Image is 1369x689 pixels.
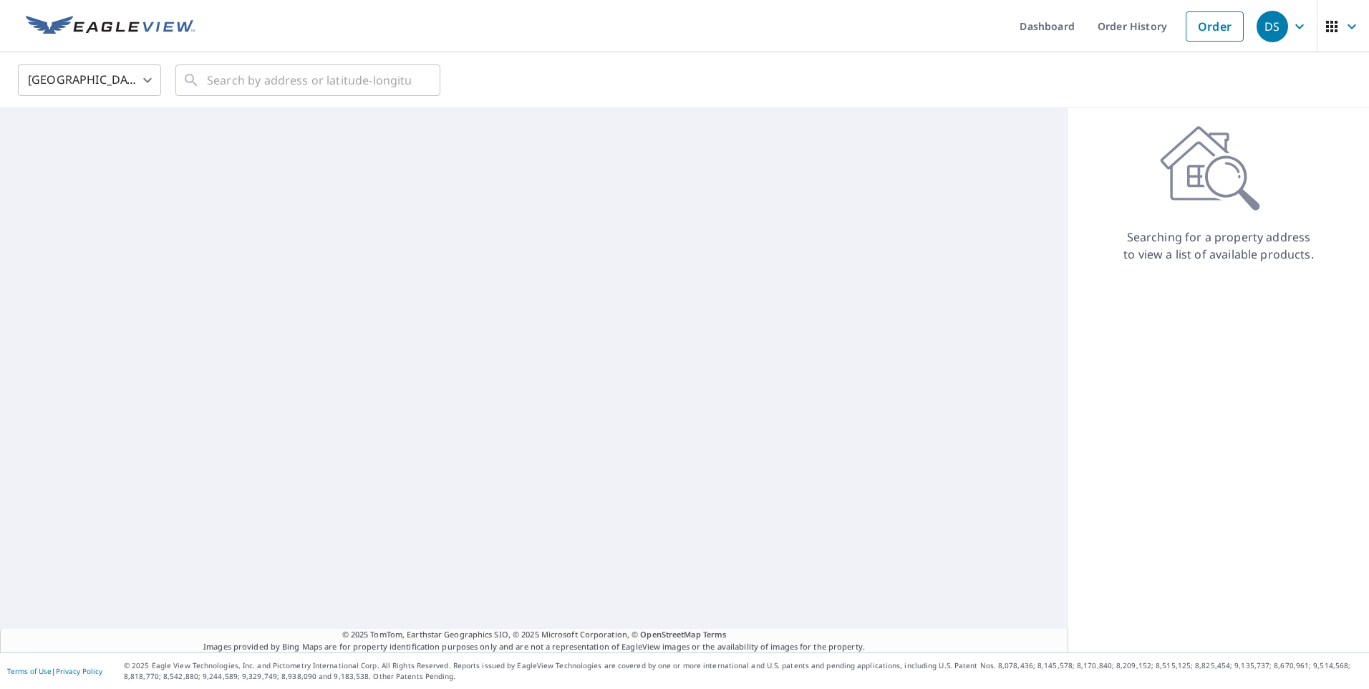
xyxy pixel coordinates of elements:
a: Privacy Policy [56,666,102,676]
p: © 2025 Eagle View Technologies, Inc. and Pictometry International Corp. All Rights Reserved. Repo... [124,660,1362,682]
a: Terms [703,629,727,640]
a: OpenStreetMap [640,629,700,640]
a: Terms of Use [7,666,52,676]
span: © 2025 TomTom, Earthstar Geographics SIO, © 2025 Microsoft Corporation, © [342,629,727,641]
img: EV Logo [26,16,195,37]
a: Order [1186,11,1244,42]
div: DS [1257,11,1288,42]
div: [GEOGRAPHIC_DATA] [18,60,161,100]
input: Search by address or latitude-longitude [207,60,411,100]
p: | [7,667,102,675]
p: Searching for a property address to view a list of available products. [1123,228,1315,263]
